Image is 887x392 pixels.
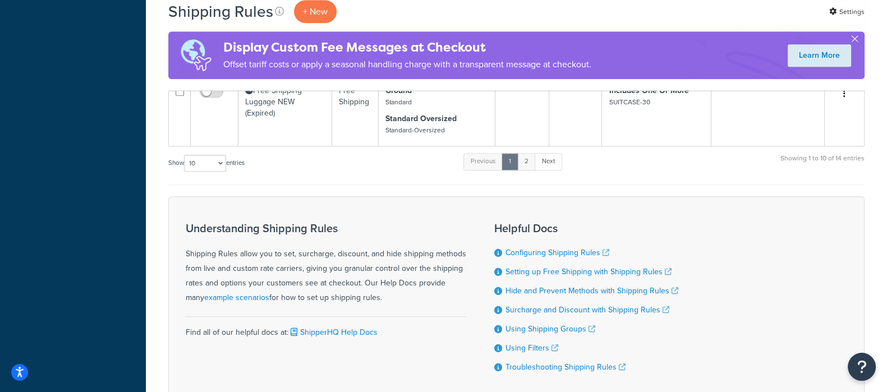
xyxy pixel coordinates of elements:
[204,292,269,303] a: example scenarios
[505,247,609,259] a: Configuring Shipping Rules
[505,285,678,297] a: Hide and Prevent Methods with Shipping Rules
[463,153,503,170] a: Previous
[238,80,332,146] td: Free Shipping Luggage NEW (Expired)
[186,222,466,305] div: Shipping Rules allow you to set, surcharge, discount, and hide shipping methods from live and cus...
[505,361,626,373] a: Troubleshooting Shipping Rules
[517,153,536,170] a: 2
[385,125,445,135] small: Standard-Oversized
[223,38,591,57] h4: Display Custom Fee Messages at Checkout
[184,155,226,172] select: Showentries
[848,353,876,381] button: Open Resource Center
[186,316,466,340] div: Find all of our helpful docs at:
[223,57,591,72] p: Offset tariff costs or apply a seasonal handling charge with a transparent message at checkout.
[535,153,562,170] a: Next
[288,326,378,338] a: ShipperHQ Help Docs
[385,97,412,107] small: Standard
[609,97,650,107] small: SUITCASE-30
[505,342,558,354] a: Using Filters
[385,113,457,124] strong: Standard Oversized
[168,31,223,79] img: duties-banner-06bc72dcb5fe05cb3f9472aba00be2ae8eb53ab6f0d8bb03d382ba314ac3c341.png
[494,222,678,234] h3: Helpful Docs
[505,304,669,316] a: Surcharge and Discount with Shipping Rules
[505,323,595,335] a: Using Shipping Groups
[332,80,379,146] td: Free Shipping
[829,4,865,20] a: Settings
[168,155,245,172] label: Show entries
[186,222,466,234] h3: Understanding Shipping Rules
[168,1,273,22] h1: Shipping Rules
[780,152,865,176] div: Showing 1 to 10 of 14 entries
[788,44,851,67] a: Learn More
[505,266,672,278] a: Setting up Free Shipping with Shipping Rules
[502,153,518,170] a: 1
